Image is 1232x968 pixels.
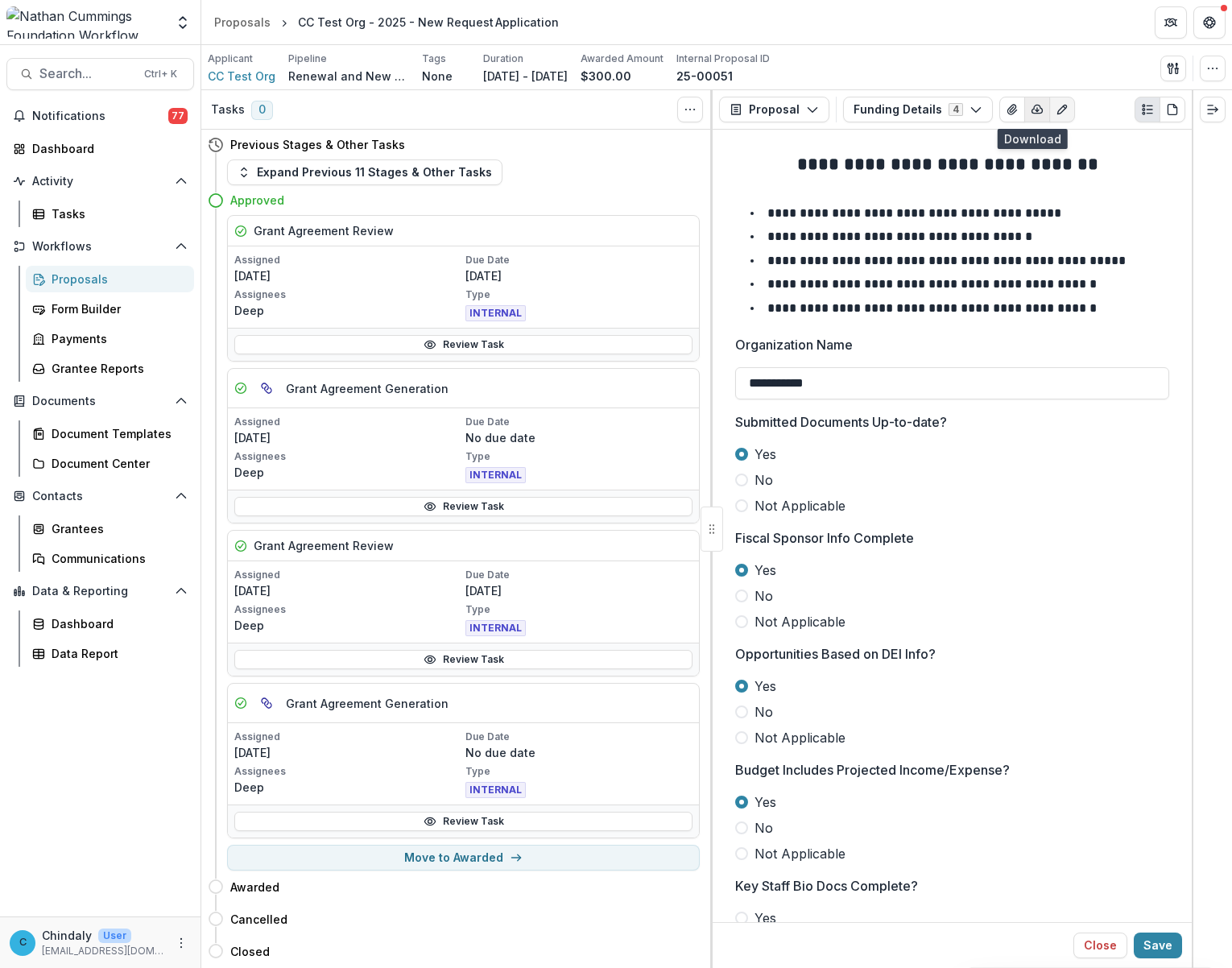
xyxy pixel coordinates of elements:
span: Search... [39,66,134,81]
p: [DATE] [234,267,462,284]
p: Type [465,288,693,302]
button: View dependent tasks [254,690,279,716]
p: Deep [234,617,462,634]
span: Not Applicable [754,844,845,863]
span: Notifications [32,110,168,123]
a: Review Task [234,497,692,516]
a: Document Templates [26,420,194,447]
p: 25-00051 [676,68,733,85]
p: Assigned [234,253,462,267]
span: Data & Reporting [32,585,168,598]
p: Due Date [465,568,693,582]
button: PDF view [1160,97,1185,122]
h4: Approved [230,192,284,209]
p: Due Date [465,415,693,429]
p: No due date [465,744,693,761]
a: Grantees [26,515,194,542]
h3: Tasks [211,103,245,117]
span: Documents [32,395,168,408]
button: Funding Details4 [843,97,993,122]
span: Yes [754,445,776,464]
p: Deep [234,779,462,796]
button: Open Documents [6,388,194,414]
p: Type [465,602,693,617]
p: Budget Includes Projected Income/Expense? [735,760,1010,780]
p: None [422,68,453,85]
p: [EMAIL_ADDRESS][DOMAIN_NAME] [42,944,165,958]
span: Not Applicable [754,728,845,747]
div: Communications [52,550,181,567]
span: Yes [754,792,776,812]
div: CC Test Org - 2025 - New Request Application [298,14,559,31]
p: Pipeline [288,52,327,66]
span: Yes [754,908,776,928]
div: Grantee Reports [52,360,181,377]
button: Open Activity [6,168,194,194]
div: Tasks [52,205,181,222]
span: INTERNAL [465,467,526,483]
p: Organization Name [735,335,853,354]
span: CC Test Org [208,68,275,85]
p: Internal Proposal ID [676,52,770,66]
h5: Grant Agreement Generation [286,695,449,712]
a: Communications [26,545,194,572]
p: Tags [422,52,446,66]
p: [DATE] [465,267,693,284]
h4: Awarded [230,879,279,896]
span: 77 [168,108,188,124]
p: Key Staff Bio Docs Complete? [735,876,918,896]
span: No [754,702,773,722]
span: INTERNAL [465,305,526,321]
span: Contacts [32,490,168,503]
button: Notifications77 [6,103,194,129]
p: Assignees [234,602,462,617]
div: Payments [52,330,181,347]
div: Chindaly [19,937,27,948]
p: Due Date [465,253,693,267]
p: Due Date [465,730,693,744]
a: Proposals [26,266,194,292]
span: Yes [754,676,776,696]
span: No [754,818,773,838]
h5: Grant Agreement Review [254,222,394,239]
p: [DATE] - [DATE] [483,68,568,85]
nav: breadcrumb [208,10,565,34]
div: Proposals [214,14,271,31]
button: Save [1134,933,1182,958]
button: Move to Awarded [227,845,700,871]
a: Grantee Reports [26,355,194,382]
button: Plaintext view [1135,97,1160,122]
p: Assignees [234,288,462,302]
a: Form Builder [26,296,194,322]
button: Open entity switcher [172,6,194,39]
div: Grantees [52,520,181,537]
p: [DATE] [234,744,462,761]
p: Type [465,449,693,464]
div: Data Report [52,645,181,662]
span: 0 [251,101,273,120]
div: Document Templates [52,425,181,442]
a: Tasks [26,201,194,227]
button: Search... [6,58,194,90]
p: [DATE] [465,582,693,599]
div: Form Builder [52,300,181,317]
p: Applicant [208,52,253,66]
h4: Previous Stages & Other Tasks [230,136,405,153]
img: Nathan Cummings Foundation Workflow Sandbox logo [6,6,165,39]
div: Document Center [52,455,181,472]
p: Duration [483,52,523,66]
a: Document Center [26,450,194,477]
button: Close [1073,933,1127,958]
button: Edit as form [1049,97,1075,122]
span: No [754,586,773,606]
a: Payments [26,325,194,352]
p: Assigned [234,415,462,429]
button: More [172,933,191,953]
p: Opportunities Based on DEI Info? [735,644,936,664]
p: Assigned [234,730,462,744]
div: Ctrl + K [141,65,180,83]
p: [DATE] [234,582,462,599]
p: Assignees [234,449,462,464]
p: [DATE] [234,429,462,446]
p: No due date [465,429,693,446]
